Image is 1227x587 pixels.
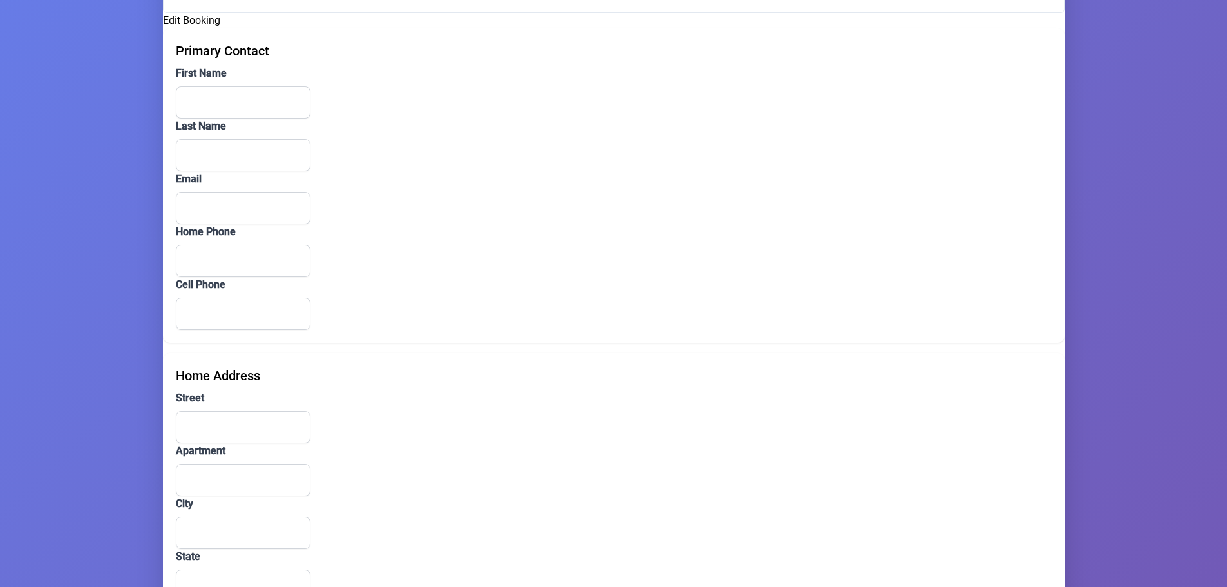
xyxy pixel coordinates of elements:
label: City [176,496,1052,512]
label: Email [176,171,1052,187]
div: Primary Contact [176,41,1052,61]
label: Last Name [176,119,1052,134]
label: State [176,549,1052,564]
label: Street [176,390,1052,406]
label: Apartment [176,443,1052,459]
h2: Edit Booking [163,13,1065,28]
label: First Name [176,66,1052,81]
label: Cell Phone [176,277,1052,293]
div: Home Address [176,366,1052,385]
label: Home Phone [176,224,1052,240]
